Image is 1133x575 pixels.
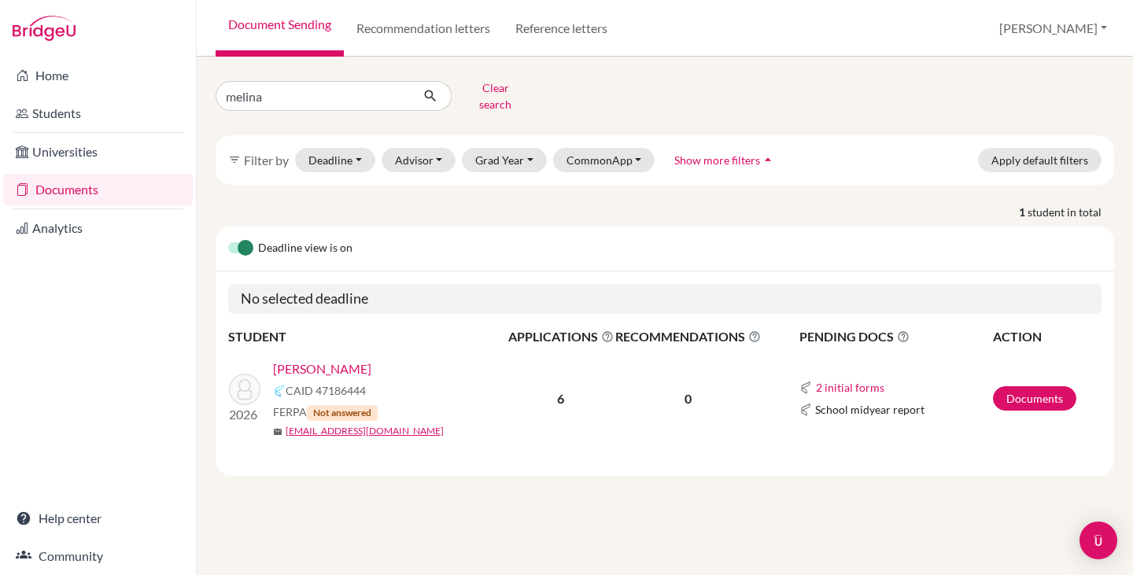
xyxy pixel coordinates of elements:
button: Apply default filters [978,148,1102,172]
span: PENDING DOCS [799,327,991,346]
button: [PERSON_NAME] [992,13,1114,43]
a: [EMAIL_ADDRESS][DOMAIN_NAME] [286,424,444,438]
p: 2026 [229,405,260,424]
b: 6 [557,391,564,406]
span: Not answered [307,405,378,421]
a: Help center [3,503,193,534]
span: mail [273,427,282,437]
span: APPLICATIONS [508,327,614,346]
img: Common App logo [799,404,812,416]
span: Deadline view is on [258,239,352,258]
a: Community [3,540,193,572]
span: student in total [1028,204,1114,220]
span: CAID 47186444 [286,382,366,399]
a: Analytics [3,212,193,244]
input: Find student by name... [216,81,411,111]
th: STUDENT [228,326,507,347]
span: FERPA [273,404,378,421]
a: [PERSON_NAME] [273,359,371,378]
button: Show more filtersarrow_drop_up [661,148,789,172]
h5: No selected deadline [228,284,1102,314]
i: arrow_drop_up [760,152,776,168]
img: Common App logo [799,381,812,394]
span: Show more filters [674,153,760,167]
button: Grad Year [462,148,547,172]
a: Students [3,98,193,129]
span: Filter by [244,153,289,168]
p: 0 [615,389,761,408]
span: RECOMMENDATIONS [615,327,761,346]
button: Advisor [382,148,456,172]
strong: 1 [1019,204,1028,220]
a: Home [3,60,193,91]
img: Fiabane, Melina [229,374,260,405]
a: Universities [3,136,193,168]
div: Open Intercom Messenger [1079,522,1117,559]
a: Documents [3,174,193,205]
img: Common App logo [273,385,286,397]
span: School midyear report [815,401,924,418]
i: filter_list [228,153,241,166]
button: Deadline [295,148,375,172]
button: CommonApp [553,148,655,172]
a: Documents [993,386,1076,411]
th: ACTION [992,326,1102,347]
img: Bridge-U [13,16,76,41]
button: Clear search [452,76,539,116]
button: 2 initial forms [815,378,885,396]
